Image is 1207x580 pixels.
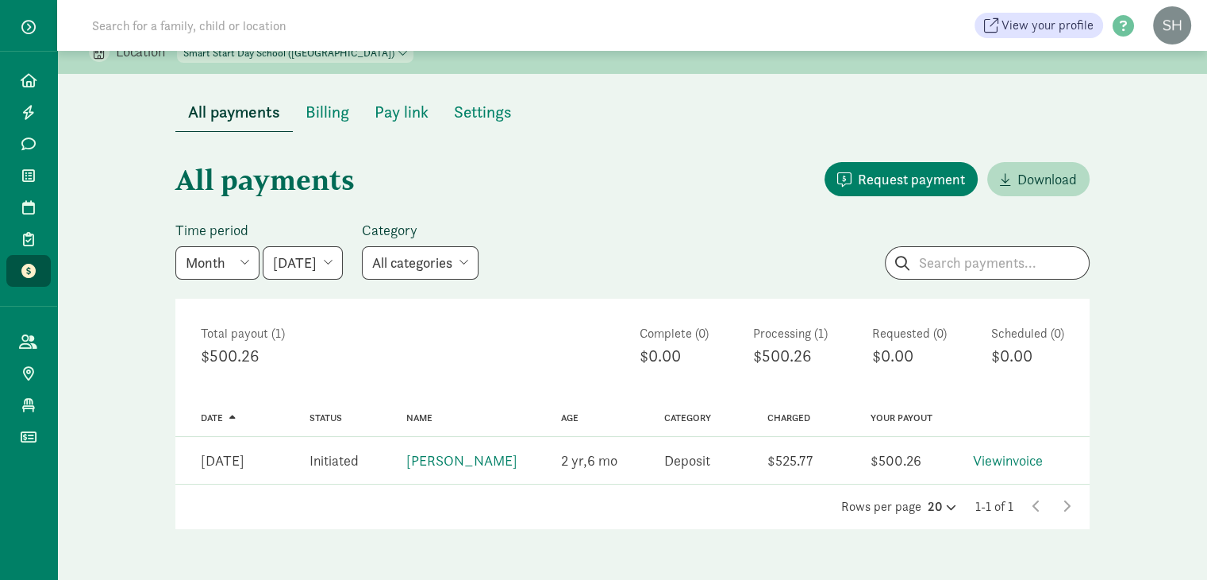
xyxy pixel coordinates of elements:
[175,221,343,240] label: Time period
[664,412,711,423] a: Category
[175,93,293,132] button: All payments
[561,412,579,423] a: Age
[870,412,932,423] a: Your payout
[362,93,441,131] button: Pay link
[640,324,709,343] div: Complete (0)
[201,412,223,423] span: Date
[561,451,587,470] span: 2
[201,324,595,343] div: Total payout (1)
[201,343,595,369] div: $500.26
[753,343,828,369] div: $500.26
[767,412,810,423] a: Charged
[362,103,441,122] a: Pay link
[664,450,710,471] div: Deposit
[406,451,517,470] a: [PERSON_NAME]
[362,221,479,240] label: Category
[973,451,1043,470] a: Viewinvoice
[991,343,1064,369] div: $0.00
[587,451,617,470] span: 6
[640,343,709,369] div: $0.00
[928,497,956,516] div: 20
[1001,16,1094,35] span: View your profile
[991,324,1064,343] div: Scheduled (0)
[116,42,177,61] p: Location
[987,162,1090,196] a: Download
[309,412,342,423] a: Status
[188,99,280,125] span: All payments
[293,93,362,131] button: Billing
[974,13,1103,38] a: View your profile
[175,497,1090,516] div: Rows per page 1-1 of 1
[454,99,512,125] span: Settings
[825,162,978,196] button: Request payment
[767,450,813,471] div: $525.77
[872,343,947,369] div: $0.00
[886,247,1089,279] input: Search payments...
[306,99,349,125] span: Billing
[753,324,828,343] div: Processing (1)
[175,151,629,208] h1: All payments
[406,412,432,423] a: Name
[83,10,528,41] input: Search for a family, child or location
[309,451,359,470] span: Initiated
[293,103,362,122] a: Billing
[175,103,293,122] a: All payments
[1017,168,1077,190] span: Download
[1128,504,1207,580] iframe: Chat Widget
[858,168,965,190] span: Request payment
[375,99,429,125] span: Pay link
[201,412,236,423] a: Date
[441,103,525,122] a: Settings
[441,93,525,131] button: Settings
[872,324,947,343] div: Requested (0)
[201,450,244,471] div: [DATE]
[870,450,921,471] div: $500.26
